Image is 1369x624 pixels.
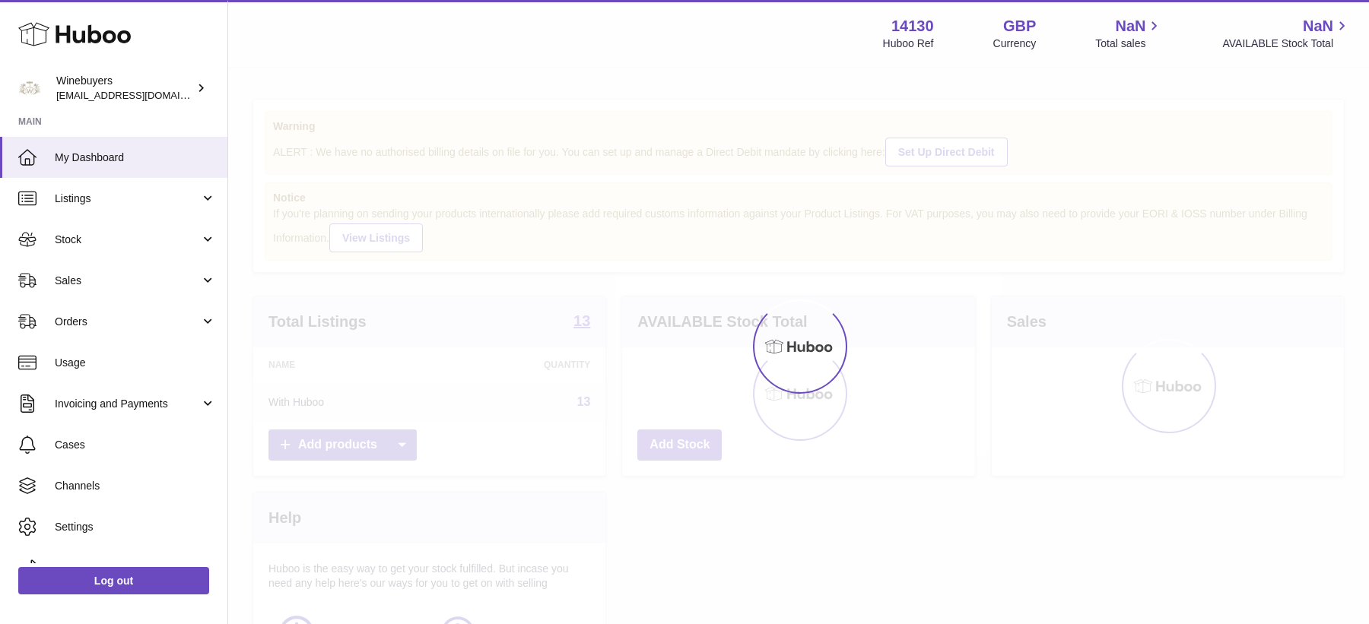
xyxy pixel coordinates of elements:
[1095,36,1163,51] span: Total sales
[55,315,200,329] span: Orders
[891,16,934,36] strong: 14130
[55,356,216,370] span: Usage
[1115,16,1145,36] span: NaN
[55,561,216,575] span: Returns
[1095,16,1163,51] a: NaN Total sales
[1222,16,1351,51] a: NaN AVAILABLE Stock Total
[55,274,200,288] span: Sales
[56,74,193,103] div: Winebuyers
[1303,16,1333,36] span: NaN
[18,77,41,100] img: ben@winebuyers.com
[993,36,1037,51] div: Currency
[883,36,934,51] div: Huboo Ref
[18,567,209,594] a: Log out
[55,520,216,534] span: Settings
[55,233,200,247] span: Stock
[55,397,200,411] span: Invoicing and Payments
[55,438,216,452] span: Cases
[55,192,200,206] span: Listings
[55,150,216,165] span: My Dashboard
[1003,16,1036,36] strong: GBP
[55,479,216,493] span: Channels
[56,89,224,101] span: [EMAIL_ADDRESS][DOMAIN_NAME]
[1222,36,1351,51] span: AVAILABLE Stock Total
